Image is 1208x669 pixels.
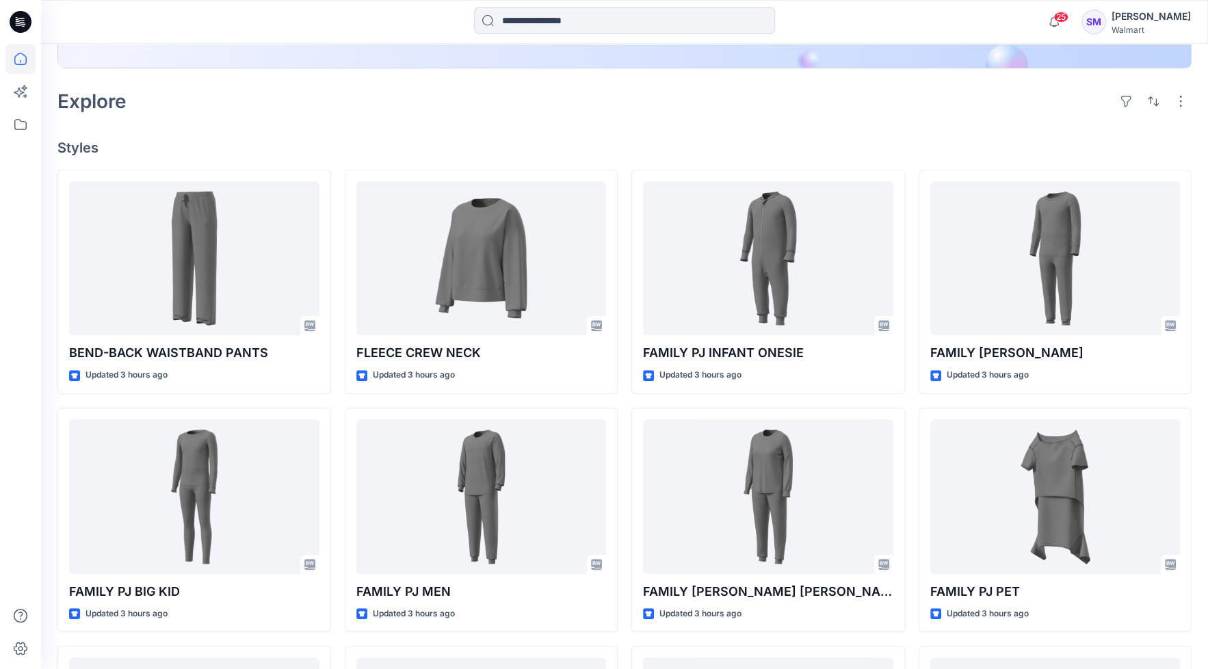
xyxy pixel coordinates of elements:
[1112,8,1191,25] div: [PERSON_NAME]
[930,181,1181,336] a: FAMILY PJ TODDLER
[930,582,1181,601] p: FAMILY PJ PET
[643,181,893,336] a: FAMILY PJ INFANT ONESIE
[356,419,607,574] a: FAMILY PJ MEN
[69,181,319,336] a: BEND-BACK WAISTBAND PANTS
[947,368,1029,382] p: Updated 3 hours ago
[356,343,607,363] p: FLEECE CREW NECK
[69,419,319,574] a: FAMILY PJ BIG KID
[1053,12,1068,23] span: 25
[373,607,455,621] p: Updated 3 hours ago
[57,90,127,112] h2: Explore
[930,343,1181,363] p: FAMILY [PERSON_NAME]
[57,140,1192,156] h4: Styles
[356,582,607,601] p: FAMILY PJ MEN
[659,368,741,382] p: Updated 3 hours ago
[930,419,1181,574] a: FAMILY PJ PET
[86,607,168,621] p: Updated 3 hours ago
[69,343,319,363] p: BEND-BACK WAISTBAND PANTS
[69,582,319,601] p: FAMILY PJ BIG KID
[86,368,168,382] p: Updated 3 hours ago
[643,419,893,574] a: FAMILY PJ MISSY
[373,368,455,382] p: Updated 3 hours ago
[356,181,607,336] a: FLEECE CREW NECK
[643,582,893,601] p: FAMILY [PERSON_NAME] [PERSON_NAME]
[1081,10,1106,34] div: SM
[659,607,741,621] p: Updated 3 hours ago
[1112,25,1191,35] div: Walmart
[643,343,893,363] p: FAMILY PJ INFANT ONESIE
[947,607,1029,621] p: Updated 3 hours ago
